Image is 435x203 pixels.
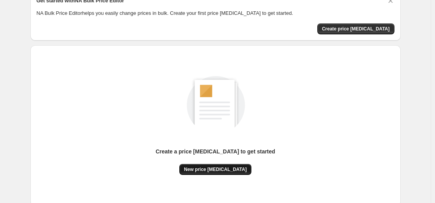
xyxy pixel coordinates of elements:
[156,148,275,155] p: Create a price [MEDICAL_DATA] to get started
[184,166,247,173] span: New price [MEDICAL_DATA]
[37,9,394,17] p: NA Bulk Price Editor helps you easily change prices in bulk. Create your first price [MEDICAL_DAT...
[317,23,394,34] button: Create price change job
[322,26,390,32] span: Create price [MEDICAL_DATA]
[179,164,251,175] button: New price [MEDICAL_DATA]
